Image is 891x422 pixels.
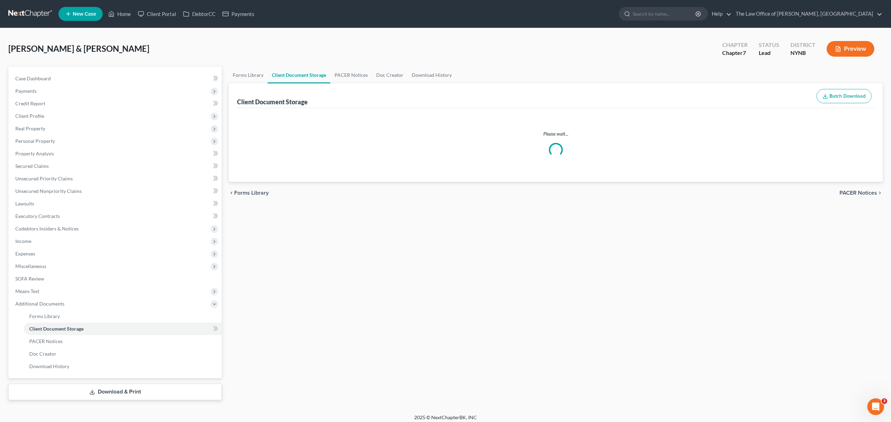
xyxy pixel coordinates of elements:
span: SOFA Review [15,276,44,282]
input: Search by name... [633,7,696,20]
div: Status [759,41,779,49]
button: Batch Download [817,89,872,104]
span: Means Test [15,288,39,294]
a: Secured Claims [10,160,222,172]
span: New Case [73,11,96,17]
a: Forms Library [24,310,222,323]
div: Chapter [722,41,748,49]
a: Help [708,8,732,20]
a: Executory Contracts [10,210,222,222]
a: Client Document Storage [24,323,222,335]
span: Property Analysis [15,151,54,156]
a: DebtorCC [180,8,219,20]
a: Unsecured Nonpriority Claims [10,185,222,197]
a: Doc Creator [372,67,408,83]
button: PACER Notices chevron_right [839,190,883,196]
span: Income [15,238,31,244]
i: chevron_right [877,190,883,196]
div: District [790,41,815,49]
span: Batch Download [829,93,866,99]
span: Additional Documents [15,301,64,307]
a: Client Document Storage [268,67,330,83]
a: PACER Notices [330,67,372,83]
i: chevron_left [229,190,234,196]
span: [PERSON_NAME] & [PERSON_NAME] [8,43,149,54]
a: Download & Print [8,384,222,400]
span: Codebtors Insiders & Notices [15,226,79,232]
span: Lawsuits [15,201,34,206]
span: PACER Notices [29,338,63,344]
a: Doc Creator [24,348,222,360]
a: Property Analysis [10,147,222,160]
span: Real Property [15,125,45,131]
span: Forms Library [29,313,60,319]
a: Forms Library [229,67,268,83]
div: Lead [759,49,779,57]
div: Client Document Storage [237,98,308,106]
div: Chapter [722,49,748,57]
span: 3 [882,398,887,404]
span: Secured Claims [15,163,49,169]
span: Client Document Storage [29,326,84,332]
a: Unsecured Priority Claims [10,172,222,185]
span: Expenses [15,251,35,257]
a: Client Portal [134,8,180,20]
span: Personal Property [15,138,55,144]
a: Download History [24,360,222,373]
iframe: Intercom live chat [867,398,884,415]
span: Miscellaneous [15,263,46,269]
a: Case Dashboard [10,72,222,85]
span: PACER Notices [839,190,877,196]
button: chevron_left Forms Library [229,190,269,196]
span: Unsecured Priority Claims [15,176,73,181]
span: Download History [29,363,69,369]
span: Client Profile [15,113,44,119]
a: Lawsuits [10,197,222,210]
a: PACER Notices [24,335,222,348]
span: Unsecured Nonpriority Claims [15,188,82,194]
span: 7 [743,49,746,56]
span: Executory Contracts [15,213,60,219]
a: Credit Report [10,97,222,110]
span: Credit Report [15,100,45,106]
p: Please wait... [238,130,873,137]
button: Preview [827,41,874,57]
a: Home [105,8,134,20]
span: Case Dashboard [15,75,51,81]
span: Doc Creator [29,351,56,357]
a: SOFA Review [10,273,222,285]
a: Payments [219,8,258,20]
a: The Law Office of [PERSON_NAME], [GEOGRAPHIC_DATA] [732,8,882,20]
a: Download History [408,67,456,83]
div: NYNB [790,49,815,57]
span: Payments [15,88,37,94]
span: Forms Library [234,190,269,196]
